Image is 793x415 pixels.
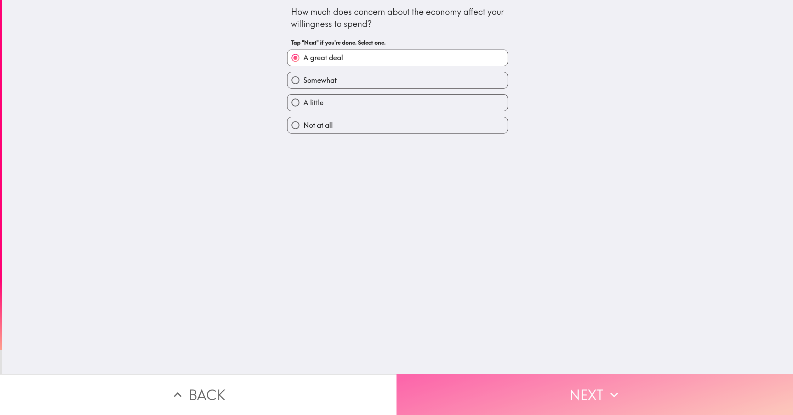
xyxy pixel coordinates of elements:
button: Next [396,374,793,415]
span: A little [303,98,324,108]
span: A great deal [303,53,343,63]
span: Somewhat [303,75,337,85]
button: Somewhat [287,72,508,88]
button: A great deal [287,50,508,66]
button: A little [287,95,508,110]
button: Not at all [287,117,508,133]
div: How much does concern about the economy affect your willingness to spend? [291,6,504,30]
span: Not at all [303,120,333,130]
h6: Tap "Next" if you're done. Select one. [291,39,504,46]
